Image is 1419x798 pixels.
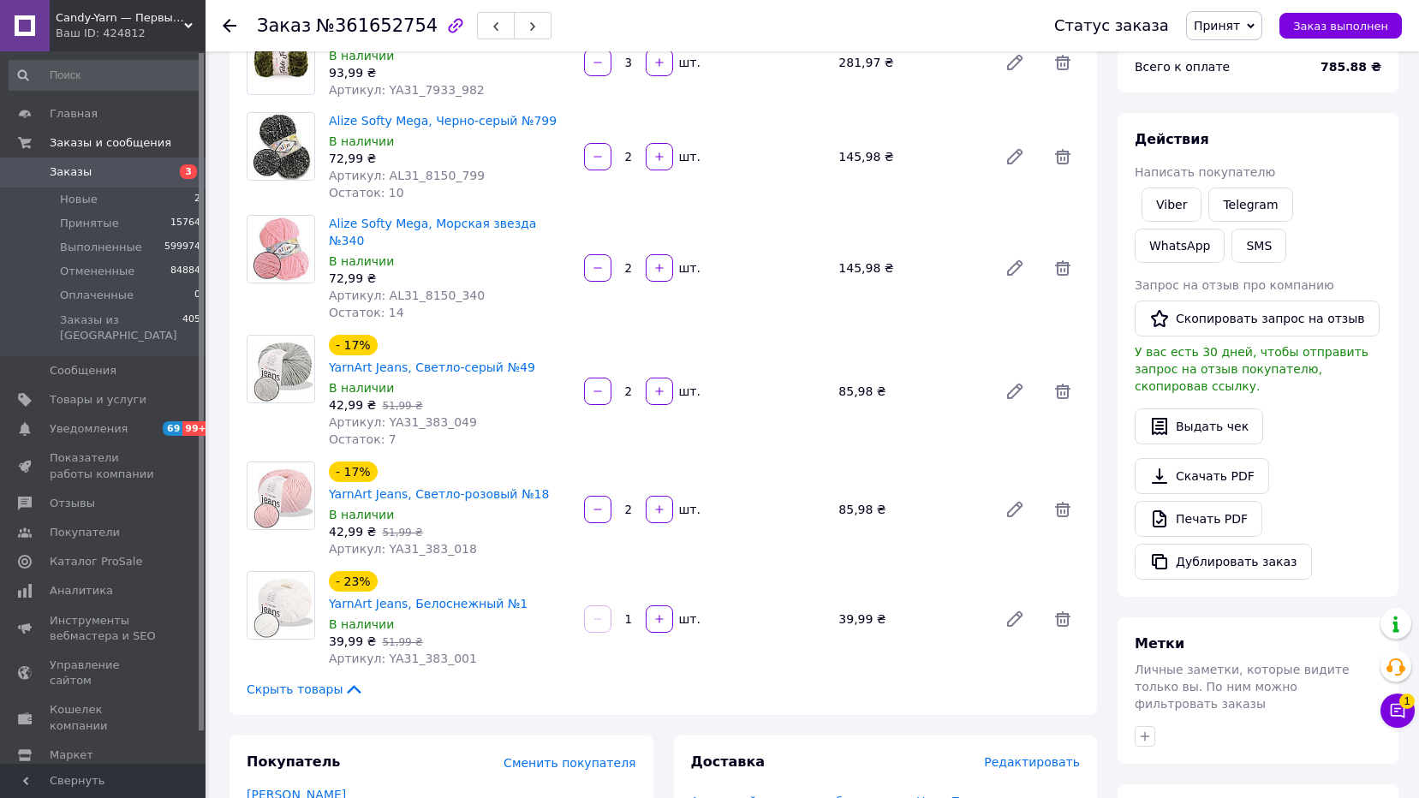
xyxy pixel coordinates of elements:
span: 2 [194,192,200,207]
a: Viber [1142,188,1201,222]
span: Артикул: YA31_383_018 [329,542,477,556]
button: SMS [1231,229,1286,263]
span: Удалить [1046,492,1080,527]
a: Telegram [1208,188,1292,222]
img: Alize Softy Mega, Черно-серый №799 [247,113,314,180]
span: Candy-Yarn — Первый дискаунтер пряжи [56,10,184,26]
span: 99+ [182,421,211,436]
span: Артикул: YA31_383_001 [329,652,477,665]
span: Артикул: AL31_8150_340 [329,289,485,302]
div: - 17% [329,335,378,355]
div: 72,99 ₴ [329,270,570,287]
span: Сменить покупателя [504,756,635,770]
b: 785.88 ₴ [1321,60,1381,74]
span: Артикул: YA31_383_049 [329,415,477,429]
span: Аналитика [50,583,113,598]
span: Отзывы [50,496,95,511]
div: Ваш ID: 424812 [56,26,206,41]
span: Скрыть товары [247,681,364,698]
div: шт. [675,259,702,277]
span: В наличии [329,254,394,268]
span: 1 [1399,694,1415,709]
span: Оплаченные [60,288,134,303]
div: 281,97 ₴ [832,51,991,74]
a: Редактировать [998,492,1032,527]
span: Остаток: 10 [329,186,404,199]
span: 51,99 ₴ [382,400,422,412]
button: Дублировать заказ [1135,544,1312,580]
span: Остаток: 7 [329,432,396,446]
a: Скачать PDF [1135,458,1269,494]
span: Написать покупателю [1135,165,1275,179]
img: YarnArt Fable Fur, Хаки №982 [247,39,314,82]
span: 405 [182,313,200,343]
span: Запрос на отзыв про компанию [1135,278,1334,292]
span: Инструменты вебмастера и SEO [50,613,158,644]
span: Остаток: 14 [329,306,404,319]
span: Принятые [60,216,119,231]
div: шт. [675,148,702,165]
a: YarnArt Jeans, Светло-розовый №18 [329,487,549,501]
button: Заказ выполнен [1279,13,1402,39]
span: Новые [60,192,98,207]
span: Заказы из [GEOGRAPHIC_DATA] [60,313,182,343]
div: 93,99 ₴ [329,64,570,81]
span: В наличии [329,508,394,521]
span: Заказ выполнен [1293,20,1388,33]
a: Alize Softy Mega, Морская звезда №340 [329,217,536,247]
span: 0 [194,288,200,303]
span: Удалить [1046,374,1080,408]
div: 145,98 ₴ [832,256,991,280]
a: YarnArt Jeans, Белоснежный №1 [329,597,528,610]
button: Скопировать запрос на отзыв [1135,301,1380,336]
span: Удалить [1046,251,1080,285]
span: 69 [163,421,182,436]
span: Всего к оплате [1135,60,1230,74]
span: 42,99 ₴ [329,525,376,539]
span: В наличии [329,617,394,631]
div: шт. [675,610,702,628]
span: Каталог ProSale [50,554,142,569]
div: шт. [675,383,702,400]
a: YarnArt Jeans, Светло-серый №49 [329,360,535,374]
a: Редактировать [998,374,1032,408]
span: Покупатель [247,753,340,770]
a: Редактировать [998,140,1032,174]
div: 85,98 ₴ [832,379,991,403]
a: Редактировать [998,251,1032,285]
span: Товары и услуги [50,392,146,408]
div: - 23% [329,571,378,592]
img: YarnArt Jeans, Белоснежный №1 [247,572,314,639]
span: №361652754 [316,15,438,36]
span: Редактировать [984,755,1080,769]
a: Редактировать [998,602,1032,636]
span: Метки [1135,635,1184,652]
span: Доставка [691,753,766,770]
span: Выполненные [60,240,142,255]
span: Принят [1194,19,1240,33]
span: 3 [180,164,197,179]
a: WhatsApp [1135,229,1225,263]
span: Удалить [1046,45,1080,80]
span: 39,99 ₴ [329,634,376,648]
span: Действия [1135,131,1209,147]
div: 145,98 ₴ [832,145,991,169]
a: Редактировать [998,45,1032,80]
span: Заказы и сообщения [50,135,171,151]
span: Удалить [1046,602,1080,636]
span: Покупатели [50,525,120,540]
span: Маркет [50,747,93,763]
input: Поиск [9,60,202,91]
span: Удалить [1046,140,1080,174]
span: В наличии [329,381,394,395]
span: Показатели работы компании [50,450,158,481]
span: 599974 [164,240,200,255]
img: YarnArt Jeans, Светло-серый №49 [247,336,314,402]
div: 72,99 ₴ [329,150,570,167]
span: Уведомления [50,421,128,437]
button: Чат с покупателем1 [1380,694,1415,728]
span: Сообщения [50,363,116,378]
span: Личные заметки, которые видите только вы. По ним можно фильтровать заказы [1135,663,1350,711]
div: 85,98 ₴ [832,497,991,521]
div: Статус заказа [1054,17,1169,34]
